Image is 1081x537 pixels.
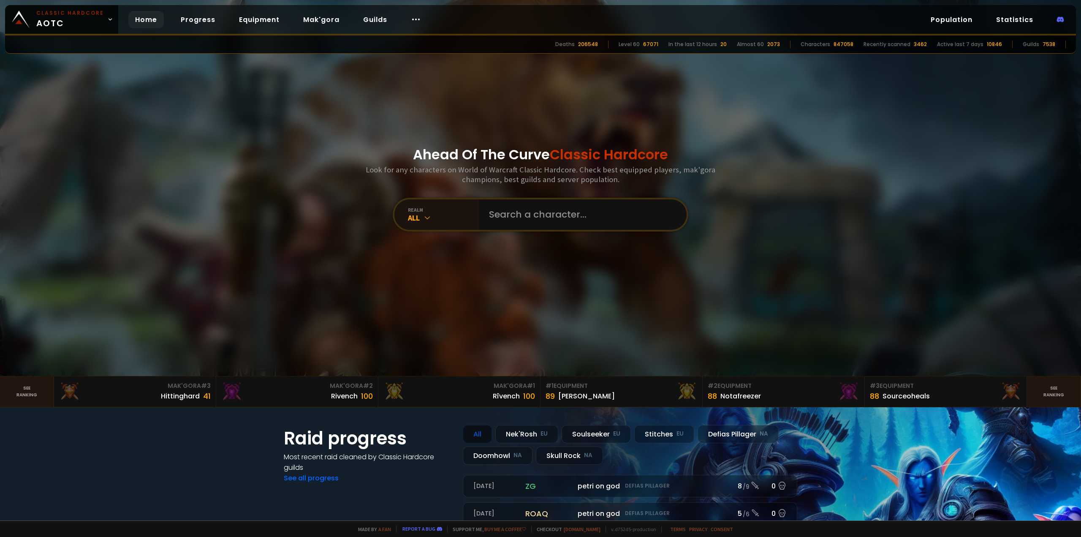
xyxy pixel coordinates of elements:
a: Equipment [232,11,286,28]
div: realm [408,207,479,213]
span: v. d752d5 - production [606,526,656,532]
div: Notafreezer [720,391,761,401]
div: All [408,213,479,223]
a: Classic HardcoreAOTC [5,5,118,34]
div: Mak'Gora [383,382,535,390]
div: 847058 [834,41,853,48]
div: Soulseeker [562,425,631,443]
div: Characters [801,41,830,48]
div: Equipment [870,382,1021,390]
h1: Raid progress [284,425,453,452]
a: Mak'gora [296,11,346,28]
div: Level 60 [619,41,640,48]
a: Report a bug [402,526,435,532]
div: Almost 60 [737,41,764,48]
small: NA [513,451,522,460]
h1: Ahead Of The Curve [413,144,668,165]
div: All [463,425,492,443]
div: Sourceoheals [883,391,930,401]
div: Equipment [708,382,859,390]
a: Statistics [989,11,1040,28]
a: See all progress [284,473,339,483]
a: Terms [670,526,686,532]
div: Mak'Gora [59,382,211,390]
input: Search a character... [484,199,676,230]
div: Active last 7 days [937,41,983,48]
div: In the last 12 hours [668,41,717,48]
span: Support me, [447,526,526,532]
div: Recently scanned [864,41,910,48]
div: 100 [361,390,373,402]
div: Rivench [331,391,358,401]
a: Privacy [689,526,707,532]
span: Checkout [531,526,600,532]
div: 67071 [643,41,658,48]
div: 88 [870,390,879,402]
small: EU [540,430,548,438]
span: # 3 [201,382,211,390]
a: Consent [711,526,733,532]
a: [DATE]roaqpetri on godDefias Pillager5 /60 [463,502,797,525]
small: Classic Hardcore [36,9,104,17]
div: 3462 [914,41,927,48]
div: 41 [203,390,211,402]
h4: Most recent raid cleaned by Classic Hardcore guilds [284,452,453,473]
a: Mak'Gora#2Rivench100 [216,376,378,407]
div: Skull Rock [536,447,603,465]
div: Equipment [546,382,697,390]
h3: Look for any characters on World of Warcraft Classic Hardcore. Check best equipped players, mak'g... [362,165,719,184]
a: Mak'Gora#3Hittinghard41 [54,376,216,407]
span: # 1 [546,382,554,390]
a: Home [128,11,164,28]
span: # 3 [870,382,880,390]
small: EU [676,430,684,438]
a: #1Equipment89[PERSON_NAME] [540,376,703,407]
a: [DATE]zgpetri on godDefias Pillager8 /90 [463,475,797,497]
span: # 1 [527,382,535,390]
div: 10846 [987,41,1002,48]
div: 100 [523,390,535,402]
span: AOTC [36,9,104,30]
small: NA [584,451,592,460]
a: #3Equipment88Sourceoheals [865,376,1027,407]
div: 88 [708,390,717,402]
a: Progress [174,11,222,28]
div: [PERSON_NAME] [558,391,615,401]
div: Defias Pillager [698,425,779,443]
a: [DOMAIN_NAME] [564,526,600,532]
div: Hittinghard [161,391,200,401]
div: Mak'Gora [221,382,373,390]
div: 20 [720,41,727,48]
span: # 2 [363,382,373,390]
div: 206548 [578,41,598,48]
div: Nek'Rosh [495,425,558,443]
div: 89 [546,390,555,402]
span: # 2 [708,382,717,390]
a: Mak'Gora#1Rîvench100 [378,376,540,407]
div: Deaths [555,41,575,48]
small: EU [613,430,620,438]
a: Buy me a coffee [484,526,526,532]
a: #2Equipment88Notafreezer [703,376,865,407]
div: Guilds [1023,41,1039,48]
a: Guilds [356,11,394,28]
div: 7538 [1043,41,1055,48]
span: Made by [353,526,391,532]
span: Classic Hardcore [550,145,668,164]
a: Population [924,11,979,28]
div: Doomhowl [463,447,532,465]
a: Seeranking [1027,376,1081,407]
div: Rîvench [493,391,520,401]
small: NA [760,430,768,438]
div: Stitches [634,425,694,443]
a: a fan [378,526,391,532]
div: 2073 [767,41,780,48]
